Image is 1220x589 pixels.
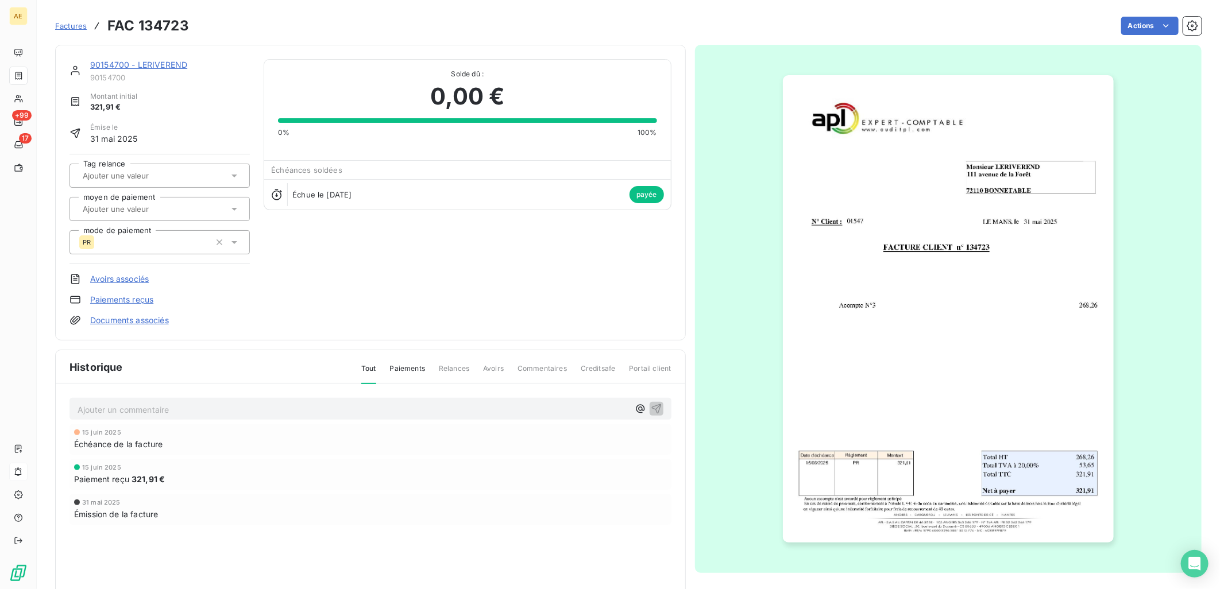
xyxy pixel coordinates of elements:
div: Open Intercom Messenger [1181,550,1209,578]
a: 17 [9,135,27,154]
input: Ajouter une valeur [82,204,197,214]
span: Factures [55,21,87,30]
span: Montant initial [90,91,137,102]
h3: FAC 134723 [107,15,189,36]
span: PR [83,239,91,246]
span: Émise le [90,122,138,133]
input: Ajouter une valeur [82,170,197,181]
span: 0% [278,127,289,138]
button: Actions [1121,17,1179,35]
span: Portail client [629,363,671,383]
span: Relances [439,363,469,383]
span: 31 mai 2025 [90,133,138,145]
span: +99 [12,110,32,121]
span: payée [630,186,664,203]
img: Logo LeanPay [9,564,28,582]
span: Tout [361,363,376,384]
span: 17 [19,133,32,144]
a: Factures [55,20,87,32]
a: Documents associés [90,315,169,326]
span: 31 mai 2025 [82,499,121,506]
span: Échue le [DATE] [292,190,352,199]
span: Émission de la facture [74,508,158,520]
a: 90154700 - LERIVEREND [90,60,187,69]
span: 321,91 € [132,473,165,485]
img: invoice_thumbnail [783,75,1114,542]
span: Échéances soldées [271,165,342,175]
span: Paiements [390,363,425,383]
span: 0,00 € [430,79,504,114]
a: +99 [9,113,27,131]
span: Paiement reçu [74,473,129,485]
span: 100% [638,127,657,138]
span: Commentaires [518,363,567,383]
a: Paiements reçus [90,294,153,305]
span: 15 juin 2025 [82,429,121,436]
span: 90154700 [90,73,250,82]
a: Avoirs associés [90,273,149,285]
span: Historique [70,359,123,375]
span: Creditsafe [581,363,616,383]
span: 321,91 € [90,102,137,113]
span: 15 juin 2025 [82,464,121,471]
span: Solde dû : [278,69,657,79]
div: AE [9,7,28,25]
span: Échéance de la facture [74,438,163,450]
span: Avoirs [483,363,504,383]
